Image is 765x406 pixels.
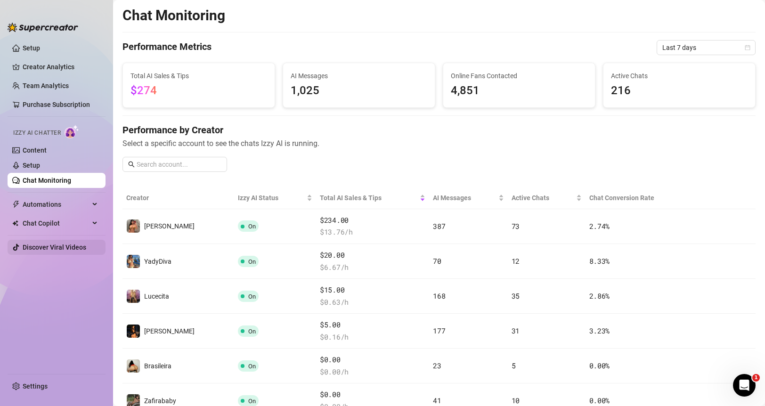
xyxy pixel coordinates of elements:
[508,187,586,209] th: Active Chats
[512,291,520,300] span: 35
[23,146,47,154] a: Content
[589,221,610,231] span: 2.74 %
[127,219,140,233] img: Priscilla
[127,325,140,338] img: Vanessa
[429,187,507,209] th: AI Messages
[23,162,40,169] a: Setup
[23,197,90,212] span: Automations
[316,187,429,209] th: Total AI Sales & Tips
[589,256,610,266] span: 8.33 %
[122,187,234,209] th: Creator
[291,71,427,81] span: AI Messages
[320,389,425,400] span: $0.00
[320,366,425,378] span: $ 0.00 /h
[127,359,140,373] img: Brasileira
[144,292,169,300] span: Lucecita
[451,82,587,100] span: 4,851
[248,223,256,230] span: On
[130,84,157,97] span: $274
[320,297,425,308] span: $ 0.63 /h
[248,258,256,265] span: On
[137,159,221,170] input: Search account...
[433,256,441,266] span: 70
[122,40,212,55] h4: Performance Metrics
[512,221,520,231] span: 73
[23,216,90,231] span: Chat Copilot
[512,396,520,405] span: 10
[589,396,610,405] span: 0.00 %
[320,250,425,261] span: $20.00
[512,361,516,370] span: 5
[320,215,425,226] span: $234.00
[512,256,520,266] span: 12
[122,123,756,137] h4: Performance by Creator
[320,284,425,296] span: $15.00
[433,361,441,370] span: 23
[23,177,71,184] a: Chat Monitoring
[433,221,445,231] span: 387
[320,354,425,365] span: $0.00
[23,244,86,251] a: Discover Viral Videos
[611,71,748,81] span: Active Chats
[611,82,748,100] span: 216
[23,382,48,390] a: Settings
[248,293,256,300] span: On
[248,328,256,335] span: On
[586,187,692,209] th: Chat Conversion Rate
[291,82,427,100] span: 1,025
[248,398,256,405] span: On
[65,125,79,138] img: AI Chatter
[144,222,195,230] span: [PERSON_NAME]
[127,290,140,303] img: Lucecita
[8,23,78,32] img: logo-BBDzfeDw.svg
[13,129,61,138] span: Izzy AI Chatter
[12,220,18,227] img: Chat Copilot
[512,326,520,335] span: 31
[451,71,587,81] span: Online Fans Contacted
[320,262,425,273] span: $ 6.67 /h
[234,187,316,209] th: Izzy AI Status
[23,101,90,108] a: Purchase Subscription
[752,374,760,382] span: 1
[320,332,425,343] span: $ 0.16 /h
[23,82,69,89] a: Team Analytics
[512,193,574,203] span: Active Chats
[320,319,425,331] span: $5.00
[128,161,135,168] span: search
[433,396,441,405] span: 41
[144,362,171,370] span: Brasileira
[122,138,756,149] span: Select a specific account to see the chats Izzy AI is running.
[662,41,750,55] span: Last 7 days
[433,193,496,203] span: AI Messages
[127,255,140,268] img: YadyDiva
[144,258,171,265] span: YadyDiva
[144,327,195,335] span: [PERSON_NAME]
[12,201,20,208] span: thunderbolt
[589,291,610,300] span: 2.86 %
[248,363,256,370] span: On
[589,326,610,335] span: 3.23 %
[589,361,610,370] span: 0.00 %
[238,193,305,203] span: Izzy AI Status
[433,326,445,335] span: 177
[23,44,40,52] a: Setup
[130,71,267,81] span: Total AI Sales & Tips
[433,291,445,300] span: 168
[733,374,756,397] iframe: Intercom live chat
[122,7,225,24] h2: Chat Monitoring
[320,227,425,238] span: $ 13.76 /h
[745,45,750,50] span: calendar
[23,59,98,74] a: Creator Analytics
[144,397,176,405] span: Zafirababy
[320,193,418,203] span: Total AI Sales & Tips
